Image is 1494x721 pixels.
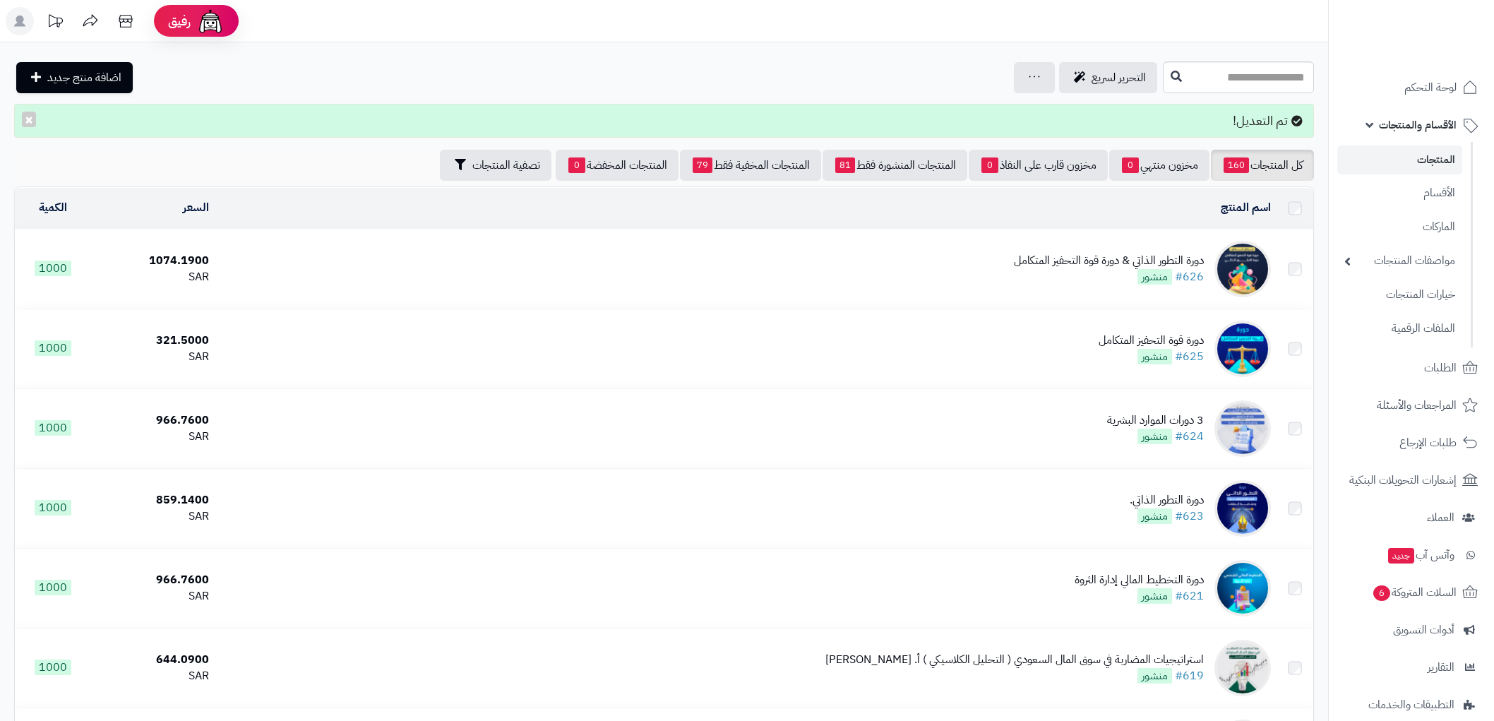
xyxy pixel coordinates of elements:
[825,652,1204,668] div: استراتيجيات المضاربة في سوق المال السعودي ( التحليل الكلاسيكي ) أ. [PERSON_NAME]
[1137,349,1172,364] span: منشور
[168,13,191,30] span: رفيق
[1109,150,1209,181] a: مخزون منتهي0
[1214,400,1271,457] img: 3 دورات الموارد البشرية
[22,112,36,127] button: ×
[14,104,1314,138] div: تم التعديل!
[1214,321,1271,377] img: دورة قوة التحفيز المتكامل
[680,150,821,181] a: المنتجات المخفية فقط79
[1387,545,1454,565] span: وآتس آب
[96,668,208,684] div: SAR
[556,150,679,181] a: المنتجات المخفضة0
[1337,280,1462,310] a: خيارات المنتجات
[1059,62,1157,93] a: التحرير لسريع
[96,269,208,285] div: SAR
[1214,241,1271,297] img: دورة التطور الذاتي & دورة قوة التحفيز المتكامل
[183,199,209,216] a: السعر
[1130,492,1204,508] div: دورة التطور الذاتي.
[1337,246,1462,276] a: مواصفات المنتجات
[96,508,208,525] div: SAR
[1211,150,1314,181] a: كل المنتجات160
[35,420,71,436] span: 1000
[1175,348,1204,365] a: #625
[1137,588,1172,604] span: منشور
[35,500,71,516] span: 1000
[96,492,208,508] div: 859.1400
[1368,695,1454,715] span: التطبيقات والخدمات
[1337,145,1462,174] a: المنتجات
[440,150,551,181] button: تصفية المنتجات
[1428,657,1454,677] span: التقارير
[1214,480,1271,537] img: دورة التطور الذاتي.
[96,412,208,429] div: 966.7600
[1107,412,1204,429] div: 3 دورات الموارد البشرية
[35,660,71,675] span: 1000
[693,157,712,173] span: 79
[1175,667,1204,684] a: #619
[1092,69,1146,86] span: التحرير لسريع
[1393,620,1454,640] span: أدوات التسويق
[1337,576,1486,609] a: السلات المتروكة6
[47,69,121,86] span: اضافة منتج جديد
[568,157,585,173] span: 0
[1372,583,1457,602] span: السلات المتروكة
[1224,157,1249,173] span: 160
[1337,613,1486,647] a: أدوات التسويق
[1337,178,1462,208] a: الأقسام
[1137,429,1172,444] span: منشور
[1337,426,1486,460] a: طلبات الإرجاع
[1379,115,1457,135] span: الأقسام والمنتجات
[1337,501,1486,535] a: العملاء
[981,157,998,173] span: 0
[472,157,540,174] span: تصفية المنتجات
[1099,333,1204,349] div: دورة قوة التحفيز المتكامل
[96,572,208,588] div: 966.7600
[1075,572,1204,588] div: دورة التخطيط المالي إدارة الثروة
[1424,358,1457,378] span: الطلبات
[1337,351,1486,385] a: الطلبات
[96,253,208,269] div: 1074.1900
[1137,668,1172,684] span: منشور
[1137,508,1172,524] span: منشور
[196,7,225,35] img: ai-face.png
[1122,157,1139,173] span: 0
[1337,388,1486,422] a: المراجعات والأسئلة
[1175,508,1204,525] a: #623
[39,199,67,216] a: الكمية
[35,580,71,595] span: 1000
[1175,428,1204,445] a: #624
[1175,268,1204,285] a: #626
[1337,463,1486,497] a: إشعارات التحويلات البنكية
[1175,588,1204,604] a: #621
[1399,433,1457,453] span: طلبات الإرجاع
[1388,548,1414,564] span: جديد
[1398,40,1481,69] img: logo-2.png
[1349,470,1457,490] span: إشعارات التحويلات البنكية
[1137,269,1172,285] span: منشور
[1373,585,1390,601] span: 6
[1221,199,1271,216] a: اسم المنتج
[1214,640,1271,696] img: استراتيجيات المضاربة في سوق المال السعودي ( التحليل الكلاسيكي ) أ. رائد العساف
[823,150,967,181] a: المنتجات المنشورة فقط81
[96,588,208,604] div: SAR
[35,340,71,356] span: 1000
[1404,78,1457,97] span: لوحة التحكم
[1337,650,1486,684] a: التقارير
[1014,253,1204,269] div: دورة التطور الذاتي & دورة قوة التحفيز المتكامل
[96,333,208,349] div: 321.5000
[969,150,1108,181] a: مخزون قارب على النفاذ0
[1337,538,1486,572] a: وآتس آبجديد
[16,62,133,93] a: اضافة منتج جديد
[96,652,208,668] div: 644.0900
[37,7,73,39] a: تحديثات المنصة
[1214,560,1271,616] img: دورة التخطيط المالي إدارة الثروة
[1337,314,1462,344] a: الملفات الرقمية
[96,429,208,445] div: SAR
[835,157,855,173] span: 81
[1377,395,1457,415] span: المراجعات والأسئلة
[1337,71,1486,105] a: لوحة التحكم
[1337,212,1462,242] a: الماركات
[1427,508,1454,528] span: العملاء
[96,349,208,365] div: SAR
[35,261,71,276] span: 1000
